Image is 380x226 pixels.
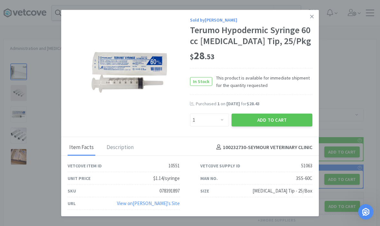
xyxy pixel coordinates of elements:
div: Sold by [PERSON_NAME] [190,16,312,24]
div: URL [68,200,76,207]
span: In Stock [190,78,212,86]
div: Terumo Hypodermic Syringe 60 cc [MEDICAL_DATA] Tip, 25/Pkg [190,25,312,46]
div: Item Facts [68,139,95,155]
a: View on[PERSON_NAME]'s Site [117,200,180,206]
div: $1.14/syringe [153,174,180,182]
span: $ [190,52,194,61]
iframe: Intercom live chat [358,204,374,220]
div: Vetcove Item ID [68,162,102,169]
div: 51063 [301,162,312,169]
div: Man No. [200,174,218,182]
span: [DATE] [226,101,240,107]
span: 1 [217,101,220,107]
div: 3SS-60C [296,174,312,182]
div: Vetcove Supply ID [200,162,240,169]
span: . 53 [205,52,214,61]
div: 10551 [168,162,180,169]
h4: 100232730 - SEYMOUR VETERINARY CLINIC [214,143,312,152]
div: Unit Price [68,174,90,182]
button: Add to Cart [232,113,312,126]
span: This product is available for immediate shipment for the quantity requested [212,74,312,89]
div: Purchased on for [196,101,312,107]
div: SKU [68,187,76,194]
span: 28 [190,49,214,62]
div: Description [105,139,135,155]
div: 078391897 [159,187,180,194]
div: Size [200,187,209,194]
span: $28.43 [247,101,260,107]
div: [MEDICAL_DATA] Tip - 25/Box [252,187,312,194]
img: ceefc0cbeff8411a831f895c5e2c15f4_51063.jpeg [87,29,171,113]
